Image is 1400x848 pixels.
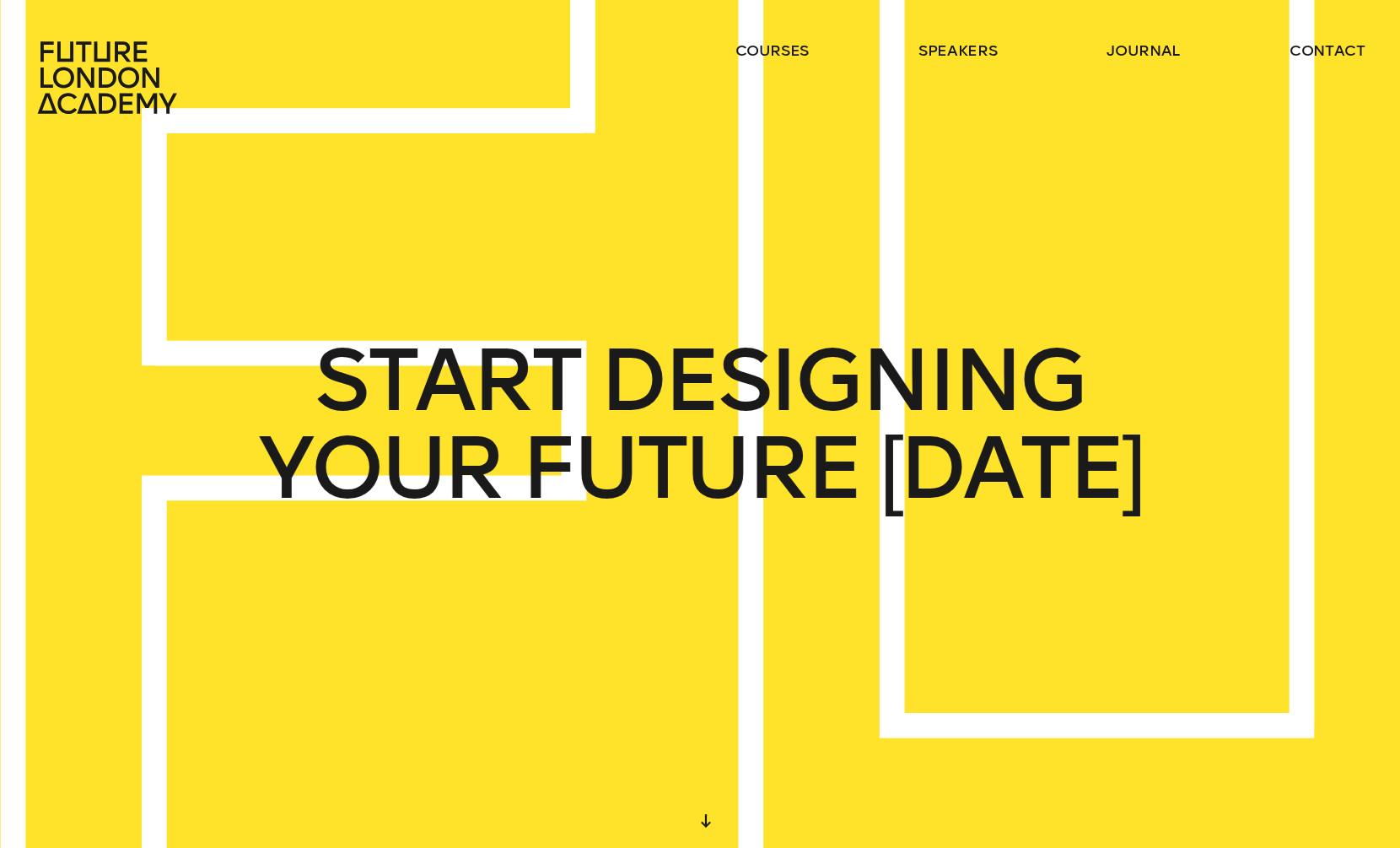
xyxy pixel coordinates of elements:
a: speakers [918,41,997,61]
span: [DATE] [880,424,1143,512]
a: contact [1290,41,1365,61]
span: YOUR [258,424,502,512]
span: FUTURE [521,424,860,512]
a: journal [1107,41,1180,61]
span: DESIGNING [600,337,1085,424]
a: courses [735,41,810,61]
span: START [315,337,580,424]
